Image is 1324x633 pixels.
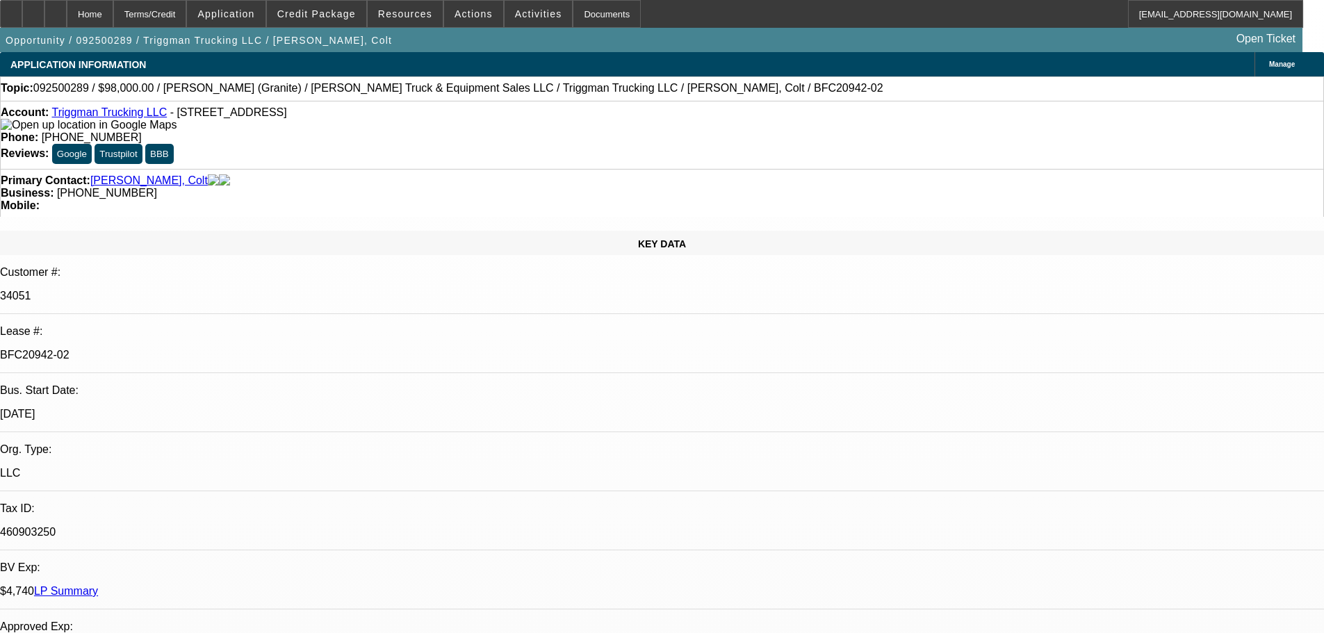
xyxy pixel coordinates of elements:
[34,585,98,597] a: LP Summary
[1,106,49,118] strong: Account:
[51,106,167,118] a: Triggman Trucking LLC
[42,131,142,143] span: [PHONE_NUMBER]
[368,1,443,27] button: Resources
[197,8,254,19] span: Application
[444,1,503,27] button: Actions
[145,144,174,164] button: BBB
[267,1,366,27] button: Credit Package
[1,82,33,94] strong: Topic:
[208,174,219,187] img: facebook-icon.png
[219,174,230,187] img: linkedin-icon.png
[1,187,54,199] strong: Business:
[638,238,686,249] span: KEY DATA
[1,119,177,131] img: Open up location in Google Maps
[1,131,38,143] strong: Phone:
[57,187,157,199] span: [PHONE_NUMBER]
[170,106,287,118] span: - [STREET_ADDRESS]
[6,35,392,46] span: Opportunity / 092500289 / Triggman Trucking LLC / [PERSON_NAME], Colt
[1,199,40,211] strong: Mobile:
[52,144,92,164] button: Google
[515,8,562,19] span: Activities
[505,1,573,27] button: Activities
[1269,60,1295,68] span: Manage
[1,119,177,131] a: View Google Maps
[90,174,208,187] a: [PERSON_NAME], Colt
[1,147,49,159] strong: Reviews:
[277,8,356,19] span: Credit Package
[1,174,90,187] strong: Primary Contact:
[187,1,265,27] button: Application
[10,59,146,70] span: APPLICATION INFORMATION
[95,144,142,164] button: Trustpilot
[33,82,883,94] span: 092500289 / $98,000.00 / [PERSON_NAME] (Granite) / [PERSON_NAME] Truck & Equipment Sales LLC / Tr...
[455,8,493,19] span: Actions
[1231,27,1301,51] a: Open Ticket
[378,8,432,19] span: Resources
